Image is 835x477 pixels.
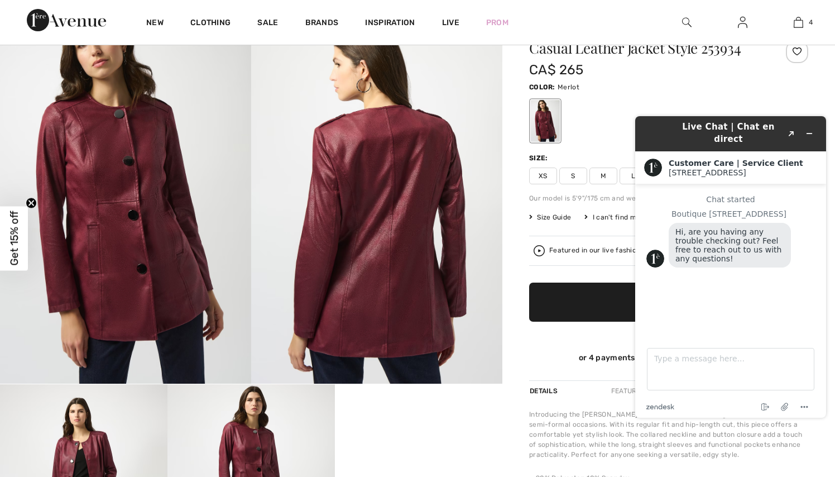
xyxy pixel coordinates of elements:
img: Watch the replay [534,245,545,256]
div: Merlot [531,100,560,142]
div: I can't find my size [584,212,655,222]
span: L [620,168,647,184]
a: Sign In [729,16,756,30]
button: Add to Bag [529,283,808,322]
span: Color: [529,83,555,91]
span: 4 [809,17,813,27]
div: Featured in our live fashion event. [549,247,723,254]
div: Features [602,381,654,401]
div: Size: [529,153,550,163]
a: Clothing [190,18,231,30]
span: Inspiration [365,18,415,30]
h1: Casual Leather Jacket Style 253934 [529,41,762,55]
a: Brands [305,18,339,30]
div: Our model is 5'9"/175 cm and wears a size 6. [529,193,808,203]
div: or 4 payments of with [529,352,808,363]
span: Size Guide [529,212,571,222]
span: XS [529,168,557,184]
a: 4 [771,16,826,29]
img: 1ère Avenue [27,9,106,31]
span: Merlot [558,83,579,91]
div: or 4 payments ofCA$ 66.25withSezzle Click to learn more about Sezzle [529,352,808,367]
iframe: Find more information here [626,107,835,427]
span: S [559,168,587,184]
span: Chat [26,8,49,18]
img: search the website [682,16,692,29]
a: Prom [486,17,508,28]
div: Introducing the [PERSON_NAME] leather overclothes, designed for both casual and semi-formal occas... [529,409,808,460]
a: New [146,18,164,30]
div: Details [529,381,560,401]
video: Your browser does not support the video tag. [335,384,502,468]
img: Casual Leather Jacket Style 253934. 2 [251,7,502,384]
span: CA$ 265 [529,62,583,78]
span: M [589,168,617,184]
img: My Info [738,16,747,29]
a: Sale [257,18,278,30]
img: My Bag [794,16,803,29]
a: Live [442,17,459,28]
